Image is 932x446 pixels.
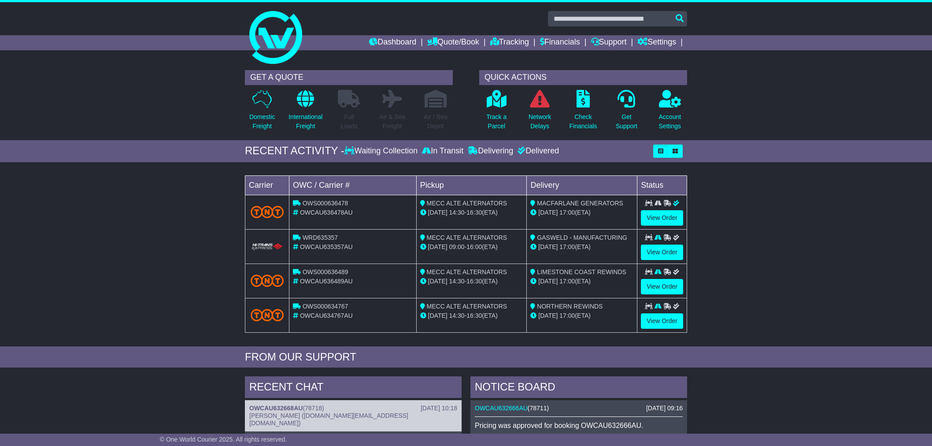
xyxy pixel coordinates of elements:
span: 16:00 [466,243,482,250]
span: 14:30 [449,278,465,285]
span: 14:30 [449,209,465,216]
span: OWS000636478 [303,200,348,207]
span: 16:30 [466,278,482,285]
div: NOTICE BOARD [470,376,687,400]
a: View Order [641,313,683,329]
p: Pricing was approved for booking OWCAU632666AU. [475,421,683,430]
img: TNT_Domestic.png [251,275,284,286]
span: [DATE] [538,312,558,319]
a: InternationalFreight [288,89,323,136]
p: Track a Parcel [486,112,507,131]
img: HiTrans.png [251,243,284,251]
td: Carrier [245,175,289,195]
a: OWCAU632666AU [475,405,528,412]
div: [DATE] 10:18 [421,405,457,412]
div: FROM OUR SUPPORT [245,351,687,364]
span: WRD635357 [303,234,338,241]
span: NORTHERN REWINDS [537,303,603,310]
a: DomesticFreight [249,89,275,136]
span: 16:30 [466,209,482,216]
img: TNT_Domestic.png [251,206,284,218]
p: Air & Sea Freight [379,112,405,131]
a: View Order [641,279,683,294]
td: Pickup [416,175,527,195]
span: 17:00 [559,312,575,319]
span: 17:00 [559,243,575,250]
div: (ETA) [530,311,633,320]
a: Tracking [490,35,529,50]
div: Delivered [515,146,559,156]
p: Air / Sea Depot [424,112,448,131]
span: 78718 [305,405,322,412]
div: - (ETA) [420,242,523,252]
div: RECENT ACTIVITY - [245,145,344,157]
p: Check Financials [570,112,597,131]
span: GASWELD - MANUFACTURING [537,234,627,241]
div: (ETA) [530,277,633,286]
span: 09:00 [449,243,465,250]
span: OWCAU635357AU [300,243,353,250]
span: MECC ALTE ALTERNATORS [427,234,507,241]
span: MACFARLANE GENERATORS [537,200,623,207]
div: - (ETA) [420,208,523,217]
div: (ETA) [530,208,633,217]
a: Quote/Book [427,35,479,50]
p: Network Delays [529,112,551,131]
div: QUICK ACTIONS [479,70,687,85]
span: 17:00 [559,278,575,285]
span: 78711 [530,405,547,412]
div: ( ) [475,405,683,412]
div: GET A QUOTE [245,70,453,85]
span: OWCAU636489AU [300,278,353,285]
span: [DATE] [538,278,558,285]
span: © One World Courier 2025. All rights reserved. [160,436,287,443]
span: [DATE] [428,278,448,285]
div: In Transit [420,146,466,156]
span: LIMESTONE COAST REWINDS [537,268,626,275]
a: AccountSettings [658,89,682,136]
span: [DATE] [538,209,558,216]
span: 14:30 [449,312,465,319]
span: [DATE] [428,312,448,319]
p: International Freight [288,112,322,131]
span: [PERSON_NAME] ([DOMAIN_NAME][EMAIL_ADDRESS][DOMAIN_NAME]) [249,412,408,427]
span: OWCAU636478AU [300,209,353,216]
div: [DATE] 09:16 [646,405,683,412]
span: MECC ALTE ALTERNATORS [427,303,507,310]
p: Account Settings [659,112,681,131]
a: OWCAU632668AU [249,405,303,412]
div: (ETA) [530,242,633,252]
a: Dashboard [369,35,416,50]
p: Domestic Freight [249,112,275,131]
span: [DATE] [428,243,448,250]
span: OWS000636489 [303,268,348,275]
span: [DATE] [538,243,558,250]
img: TNT_Domestic.png [251,309,284,321]
a: Support [591,35,627,50]
span: OWCAU634767AU [300,312,353,319]
td: Delivery [527,175,637,195]
a: CheckFinancials [569,89,598,136]
div: RECENT CHAT [245,376,462,400]
div: Delivering [466,146,515,156]
a: GetSupport [615,89,638,136]
span: 17:00 [559,209,575,216]
div: - (ETA) [420,277,523,286]
td: OWC / Carrier # [289,175,417,195]
a: Track aParcel [486,89,507,136]
a: View Order [641,210,683,226]
p: Get Support [616,112,637,131]
a: Financials [540,35,580,50]
span: OWS000634767 [303,303,348,310]
div: Waiting Collection [344,146,420,156]
span: 16:30 [466,312,482,319]
div: ( ) [249,405,457,412]
span: MECC ALTE ALTERNATORS [427,268,507,275]
p: Full Loads [338,112,360,131]
span: MECC ALTE ALTERNATORS [427,200,507,207]
a: Settings [637,35,676,50]
span: [DATE] [428,209,448,216]
div: - (ETA) [420,311,523,320]
td: Status [637,175,687,195]
a: NetworkDelays [528,89,551,136]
